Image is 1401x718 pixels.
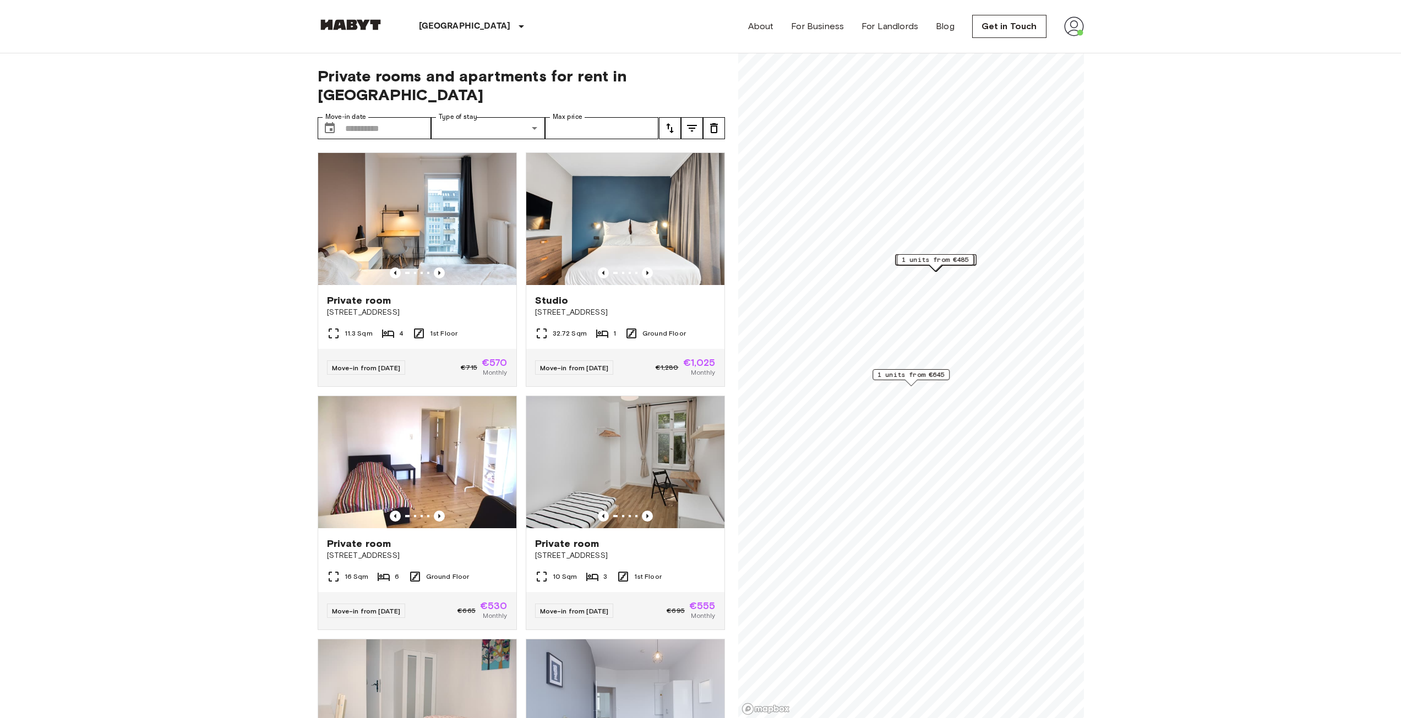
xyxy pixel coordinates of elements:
[748,20,774,33] a: About
[318,153,516,285] img: Marketing picture of unit DE-01-12-003-01Q
[603,572,607,582] span: 3
[535,550,716,561] span: [STREET_ADDRESS]
[318,67,725,104] span: Private rooms and apartments for rent in [GEOGRAPHIC_DATA]
[483,611,507,621] span: Monthly
[318,396,516,528] img: Marketing picture of unit DE-01-029-04M
[873,369,950,386] div: Map marker
[895,254,976,271] div: Map marker
[613,328,616,338] span: 1
[897,254,974,271] div: Map marker
[332,364,401,372] span: Move-in from [DATE]
[683,358,716,368] span: €1,025
[540,607,609,615] span: Move-in from [DATE]
[439,112,477,122] label: Type of stay
[390,267,401,278] button: Previous image
[457,606,476,616] span: €665
[553,112,582,122] label: Max price
[434,511,445,522] button: Previous image
[319,117,341,139] button: Choose date
[691,611,715,621] span: Monthly
[345,572,369,582] span: 16 Sqm
[598,267,609,278] button: Previous image
[426,572,470,582] span: Ground Floor
[390,511,401,522] button: Previous image
[430,328,457,338] span: 1st Floor
[535,537,599,550] span: Private room
[862,20,918,33] a: For Landlords
[325,112,366,122] label: Move-in date
[318,152,517,387] a: Marketing picture of unit DE-01-12-003-01QPrevious imagePrevious imagePrivate room[STREET_ADDRESS...
[659,117,681,139] button: tune
[345,328,373,338] span: 11.3 Sqm
[553,328,587,338] span: 32.72 Sqm
[703,117,725,139] button: tune
[526,396,725,630] a: Marketing picture of unit DE-01-233-02MPrevious imagePrevious imagePrivate room[STREET_ADDRESS]10...
[395,572,399,582] span: 6
[535,307,716,318] span: [STREET_ADDRESS]
[791,20,844,33] a: For Business
[634,572,662,582] span: 1st Floor
[526,396,724,528] img: Marketing picture of unit DE-01-233-02M
[642,511,653,522] button: Previous image
[526,152,725,387] a: Marketing picture of unit DE-01-481-006-01Previous imagePrevious imageStudio[STREET_ADDRESS]32.72...
[902,255,969,265] span: 1 units from €485
[642,267,653,278] button: Previous image
[656,363,679,372] span: €1,280
[598,511,609,522] button: Previous image
[399,328,404,338] span: 4
[327,294,391,307] span: Private room
[526,153,724,285] img: Marketing picture of unit DE-01-481-006-01
[327,537,391,550] span: Private room
[318,396,517,630] a: Marketing picture of unit DE-01-029-04MPrevious imagePrevious imagePrivate room[STREET_ADDRESS]16...
[535,294,569,307] span: Studio
[327,550,508,561] span: [STREET_ADDRESS]
[897,254,974,271] div: Map marker
[480,601,508,611] span: €530
[419,20,511,33] p: [GEOGRAPHIC_DATA]
[434,267,445,278] button: Previous image
[483,368,507,377] span: Monthly
[1064,17,1084,36] img: avatar
[689,601,716,611] span: €555
[936,20,955,33] a: Blog
[461,363,477,372] span: €715
[681,117,703,139] button: tune
[332,607,401,615] span: Move-in from [DATE]
[553,572,577,582] span: 10 Sqm
[667,606,685,616] span: €695
[877,370,945,380] span: 1 units from €645
[318,19,384,30] img: Habyt
[742,703,790,715] a: Mapbox logo
[540,364,609,372] span: Move-in from [DATE]
[972,15,1046,38] a: Get in Touch
[327,307,508,318] span: [STREET_ADDRESS]
[691,368,715,377] span: Monthly
[482,358,508,368] span: €570
[642,328,686,338] span: Ground Floor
